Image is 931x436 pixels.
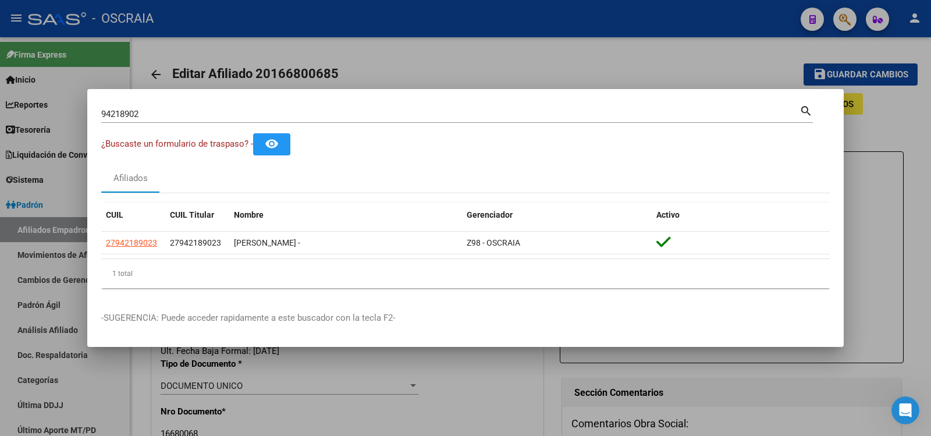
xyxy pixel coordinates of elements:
datatable-header-cell: Nombre [229,203,462,228]
span: CUIL [106,210,123,219]
datatable-header-cell: CUIL Titular [165,203,229,228]
datatable-header-cell: Activo [652,203,830,228]
span: Gerenciador [467,210,513,219]
p: -SUGERENCIA: Puede acceder rapidamente a este buscador con la tecla F2- [101,311,830,325]
mat-icon: search [799,103,813,117]
span: Activo [656,210,680,219]
mat-icon: remove_red_eye [265,137,279,151]
iframe: Intercom live chat [891,396,919,424]
div: Afiliados [113,172,148,185]
div: 1 total [101,259,830,288]
span: 27942189023 [170,238,221,247]
datatable-header-cell: CUIL [101,203,165,228]
datatable-header-cell: Gerenciador [462,203,652,228]
span: 27942189023 [106,238,157,247]
span: Z98 - OSCRAIA [467,238,520,247]
div: [PERSON_NAME] - [234,236,457,250]
span: CUIL Titular [170,210,214,219]
span: Nombre [234,210,264,219]
span: ¿Buscaste un formulario de traspaso? - [101,139,253,149]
